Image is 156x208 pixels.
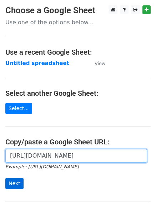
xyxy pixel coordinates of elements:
a: View [87,60,105,66]
input: Paste your Google Sheet URL here [5,149,147,163]
small: View [95,61,105,66]
h4: Select another Google Sheet: [5,89,151,98]
h4: Copy/paste a Google Sheet URL: [5,138,151,146]
a: Untitled spreadsheet [5,60,69,66]
p: Use one of the options below... [5,19,151,26]
iframe: Chat Widget [120,174,156,208]
h3: Choose a Google Sheet [5,5,151,16]
input: Next [5,178,24,189]
h4: Use a recent Google Sheet: [5,48,151,56]
small: Example: [URL][DOMAIN_NAME] [5,164,79,169]
a: Select... [5,103,32,114]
